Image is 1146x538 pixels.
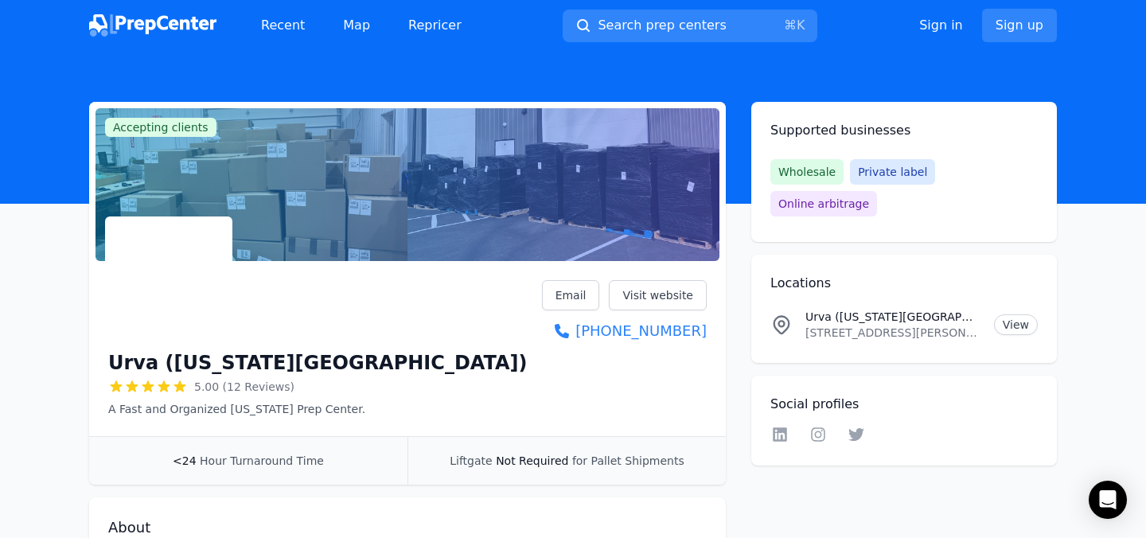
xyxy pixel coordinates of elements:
a: [PHONE_NUMBER] [542,320,707,342]
h2: Supported businesses [770,121,1038,140]
span: Private label [850,159,935,185]
h2: Locations [770,274,1038,293]
span: Liftgate [450,454,492,467]
a: Visit website [609,280,707,310]
a: Repricer [396,10,474,41]
img: Urva (Delaware Prep Center) [108,220,229,341]
a: Recent [248,10,318,41]
span: Wholesale [770,159,844,185]
div: Open Intercom Messenger [1089,481,1127,519]
a: Sign up [982,9,1057,42]
p: Urva ([US_STATE][GEOGRAPHIC_DATA]) Location [805,309,981,325]
span: for Pallet Shipments [572,454,684,467]
span: Accepting clients [105,118,216,137]
a: Email [542,280,600,310]
h1: Urva ([US_STATE][GEOGRAPHIC_DATA]) [108,350,528,376]
a: View [994,314,1038,335]
a: Map [330,10,383,41]
span: <24 [173,454,197,467]
kbd: K [797,18,805,33]
p: [STREET_ADDRESS][PERSON_NAME] [805,325,981,341]
span: Not Required [496,454,568,467]
kbd: ⌘ [784,18,797,33]
button: Search prep centers⌘K [563,10,817,42]
span: Online arbitrage [770,191,877,216]
a: Sign in [919,16,963,35]
img: PrepCenter [89,14,216,37]
span: Search prep centers [598,16,726,35]
span: Hour Turnaround Time [200,454,324,467]
p: A Fast and Organized [US_STATE] Prep Center. [108,401,528,417]
h2: Social profiles [770,395,1038,414]
span: 5.00 (12 Reviews) [194,379,294,395]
